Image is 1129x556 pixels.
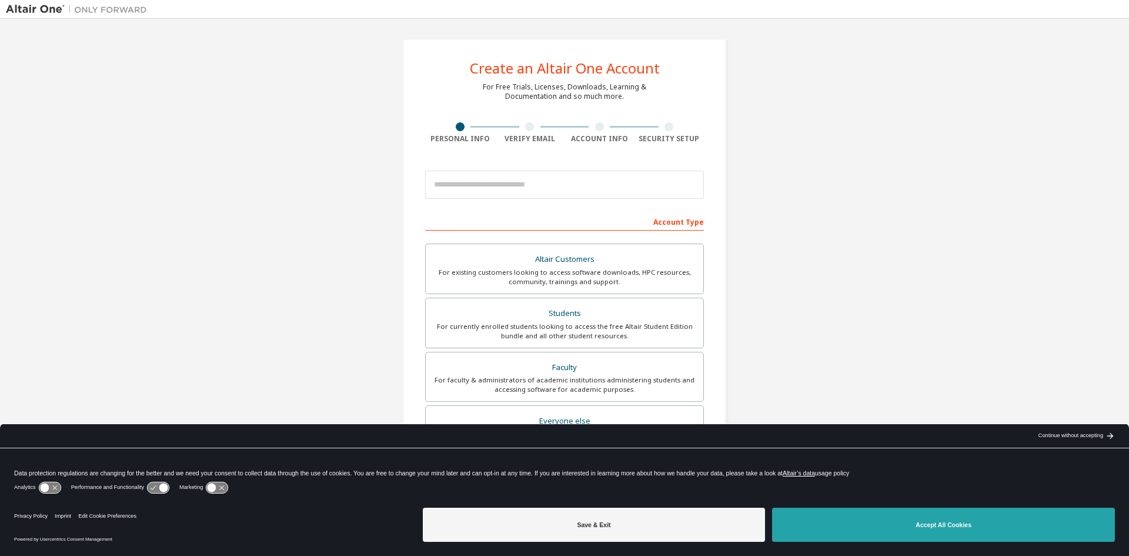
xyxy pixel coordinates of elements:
[433,268,696,287] div: For existing customers looking to access software downloads, HPC resources, community, trainings ...
[6,4,153,15] img: Altair One
[433,251,696,268] div: Altair Customers
[470,61,660,75] div: Create an Altair One Account
[433,305,696,322] div: Students
[483,82,646,101] div: For Free Trials, Licenses, Downloads, Learning & Documentation and so much more.
[634,134,704,144] div: Security Setup
[433,413,696,430] div: Everyone else
[433,375,696,394] div: For faculty & administrators of academic institutions administering students and accessing softwa...
[425,212,704,231] div: Account Type
[564,134,634,144] div: Account Info
[433,322,696,341] div: For currently enrolled students looking to access the free Altair Student Edition bundle and all ...
[425,134,495,144] div: Personal Info
[433,359,696,376] div: Faculty
[495,134,565,144] div: Verify Email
